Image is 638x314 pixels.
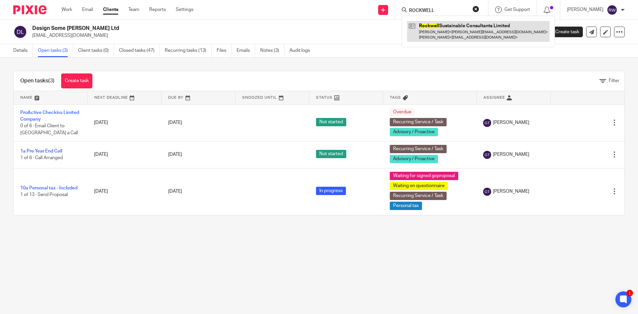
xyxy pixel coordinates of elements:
[390,96,401,99] span: Tags
[390,172,458,180] span: Waiting for signed goproposal
[316,150,346,158] span: Not started
[20,149,62,154] a: 1a Pre Year End Call
[20,124,78,136] span: 0 of 6 · Email Client to [GEOGRAPHIC_DATA] a Call
[13,25,27,39] img: svg%3E
[20,110,79,122] a: ProActive Checkins Limited Company
[168,120,182,125] span: [DATE]
[607,5,617,15] img: svg%3E
[242,96,277,99] span: Snoozed Until
[237,44,255,57] a: Emails
[32,25,434,32] h2: Design Some [PERSON_NAME] Ltd
[316,118,346,126] span: Not started
[103,6,118,13] a: Clients
[316,96,333,99] span: Status
[504,7,530,12] span: Get Support
[316,187,346,195] span: In progress
[78,44,114,57] a: Client tasks (0)
[87,141,161,168] td: [DATE]
[13,44,33,57] a: Details
[544,27,583,37] a: Create task
[483,188,491,196] img: svg%3E
[473,6,479,12] button: Clear
[217,44,232,57] a: Files
[493,188,529,195] span: [PERSON_NAME]
[149,6,166,13] a: Reports
[168,152,182,157] span: [DATE]
[390,155,438,163] span: Advisory / Proactive
[408,8,468,14] input: Search
[20,186,77,190] a: 10a Personal tax - Included
[165,44,212,57] a: Recurring tasks (13)
[176,6,193,13] a: Settings
[32,32,534,39] p: [EMAIL_ADDRESS][DOMAIN_NAME]
[390,192,447,200] span: Recurring Service / Task
[168,189,182,194] span: [DATE]
[20,193,68,197] span: 1 of 13 · Send Proposal
[20,156,63,160] span: 1 of 6 · Call Arranged
[609,78,619,83] span: Filter
[82,6,93,13] a: Email
[61,73,92,88] a: Create task
[390,118,447,126] span: Recurring Service / Task
[48,78,54,83] span: (3)
[483,151,491,159] img: svg%3E
[119,44,160,57] a: Closed tasks (47)
[289,44,315,57] a: Audit logs
[493,151,529,158] span: [PERSON_NAME]
[390,202,422,210] span: Personal tax
[567,6,603,13] p: [PERSON_NAME]
[128,6,139,13] a: Team
[390,182,448,190] span: Waiting on questionnaire
[483,119,491,127] img: svg%3E
[61,6,72,13] a: Work
[87,104,161,141] td: [DATE]
[38,44,73,57] a: Open tasks (3)
[626,290,633,296] div: 1
[87,168,161,215] td: [DATE]
[20,77,54,84] h1: Open tasks
[13,5,47,14] img: Pixie
[260,44,284,57] a: Notes (3)
[493,119,529,126] span: [PERSON_NAME]
[390,128,438,136] span: Advisory / Proactive
[390,108,415,116] span: Overdue
[390,145,447,153] span: Recurring Service / Task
